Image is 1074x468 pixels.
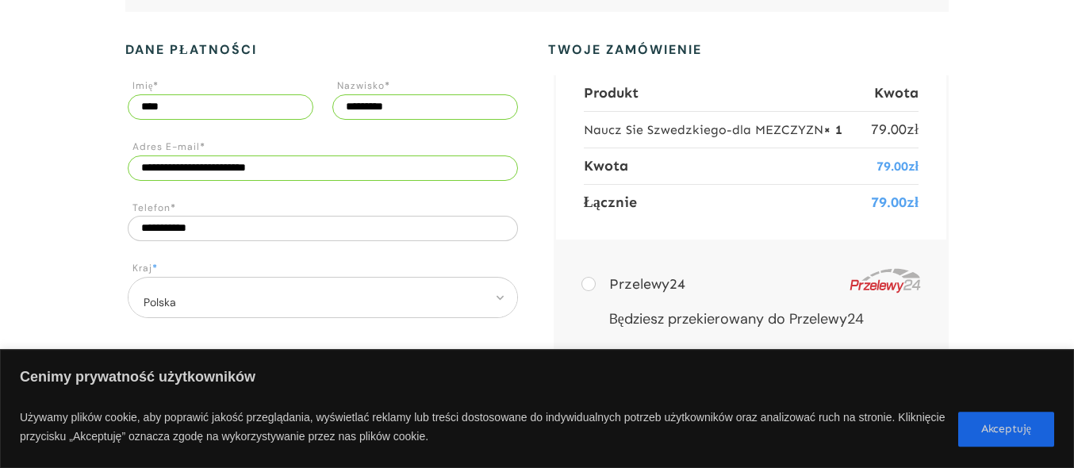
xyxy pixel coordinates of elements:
[584,148,867,184] th: Kwota
[200,140,205,153] abbr: required
[125,40,520,59] h3: Dane płatności
[958,412,1054,447] button: Akceptuję
[584,184,867,221] th: Łącznie
[871,194,919,211] bdi: 79.00
[584,75,867,111] th: Produkt
[907,121,919,138] span: zł
[907,194,919,211] span: zł
[520,40,915,59] h3: Twoje zamówienie
[132,260,518,278] label: Kraj
[850,268,921,293] img: Przelewy24
[132,139,518,156] label: Adres E-mail
[153,79,159,92] abbr: required
[866,75,919,111] th: Kwota
[876,159,919,174] bdi: 79.00
[132,78,313,95] label: Imię
[337,78,518,95] label: Nazwisko
[385,79,390,92] abbr: required
[908,159,919,174] span: zł
[138,290,508,315] span: Polska
[606,329,911,446] iframe: Bezpieczne pole wprowadzania płatności
[132,200,518,217] label: Telefon
[609,306,908,332] p: Będziesz przekierowany do Przelewy24
[20,363,1054,394] p: Cenimy prywatność użytkowników
[20,404,946,455] p: Używamy plików cookie, aby poprawić jakość przeglądania, wyświetlać reklamy lub treści dostosowan...
[581,275,685,293] label: Przelewy24
[871,121,919,138] bdi: 79.00
[171,201,176,214] abbr: required
[584,111,867,148] td: Naucz Sie Szwedzkiego-dla MEZCZYZN
[823,122,842,137] strong: × 1
[128,282,517,317] span: Kraj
